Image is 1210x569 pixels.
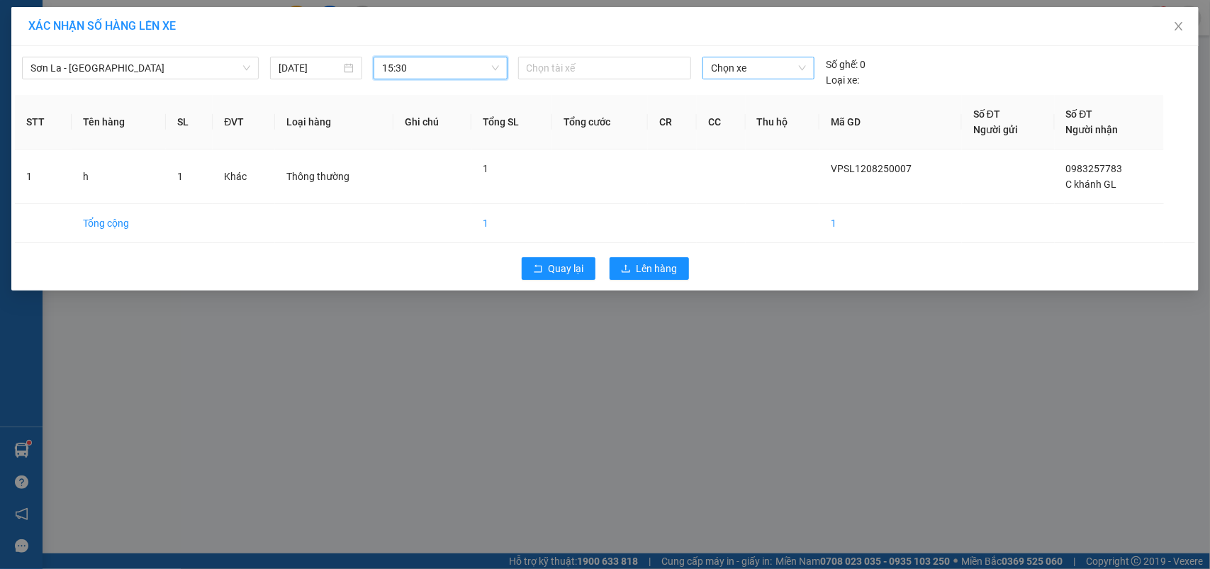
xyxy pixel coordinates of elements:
span: XÁC NHẬN SỐ HÀNG LÊN XE [28,19,176,33]
b: GỬI : VP Sơn La [18,103,154,126]
th: Mã GD [819,95,962,150]
span: Loại xe: [826,72,859,88]
span: upload [621,264,631,275]
span: close [1173,21,1184,32]
span: VPSL1208250007 [831,163,912,174]
th: Tổng cước [552,95,648,150]
td: 1 [15,150,72,204]
th: Loại hàng [275,95,393,150]
button: rollbackQuay lại [522,257,595,280]
span: 15:30 [382,57,498,79]
span: Người nhận [1066,124,1119,135]
th: Ghi chú [393,95,471,150]
span: 1 [177,171,183,182]
td: Thông thường [275,150,393,204]
span: Lên hàng [637,261,678,276]
div: 0 [826,57,866,72]
td: 1 [471,204,552,243]
th: Tên hàng [72,95,166,150]
span: C khánh GL [1066,179,1117,190]
input: 12/08/2025 [279,60,341,76]
span: 0983257783 [1066,163,1123,174]
th: CC [697,95,746,150]
th: Thu hộ [746,95,820,150]
th: Tổng SL [471,95,552,150]
td: Khác [213,150,275,204]
th: ĐVT [213,95,275,150]
span: Chọn xe [711,57,806,79]
td: h [72,150,166,204]
li: Hotline: 0965551559 [133,52,593,70]
td: Tổng cộng [72,204,166,243]
span: Người gửi [973,124,1018,135]
th: STT [15,95,72,150]
span: Quay lại [549,261,584,276]
span: Số ghế: [826,57,858,72]
button: uploadLên hàng [610,257,689,280]
span: 1 [483,163,488,174]
th: CR [648,95,697,150]
li: Số 378 [PERSON_NAME] ( [PERSON_NAME] nhà khách [GEOGRAPHIC_DATA]) [133,35,593,52]
td: 1 [819,204,962,243]
span: Số ĐT [973,108,1000,120]
th: SL [166,95,213,150]
span: Số ĐT [1066,108,1093,120]
span: Sơn La - Hà Nội [30,57,250,79]
button: Close [1159,7,1199,47]
span: rollback [533,264,543,275]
